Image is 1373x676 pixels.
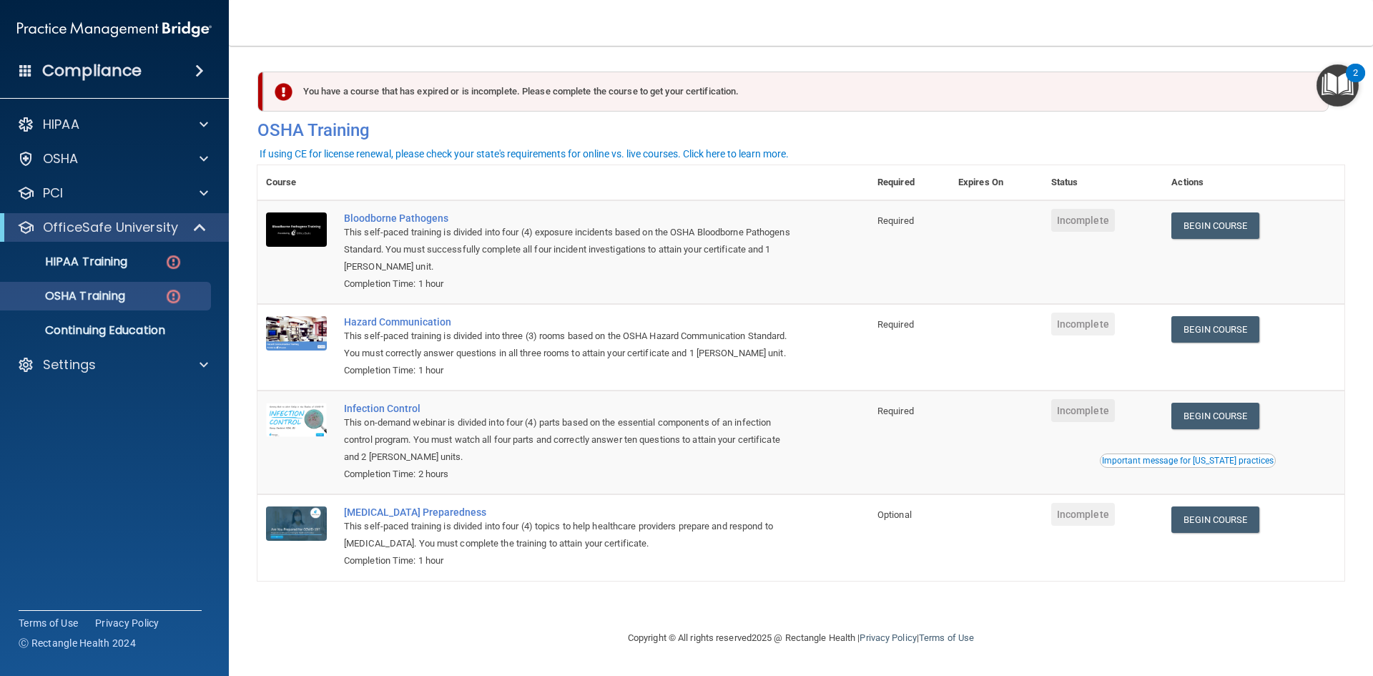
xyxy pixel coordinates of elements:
[540,615,1062,661] div: Copyright © All rights reserved 2025 @ Rectangle Health | |
[1051,313,1115,335] span: Incomplete
[43,116,79,133] p: HIPAA
[43,219,178,236] p: OfficeSafe University
[877,319,914,330] span: Required
[1051,503,1115,526] span: Incomplete
[164,253,182,271] img: danger-circle.6113f641.png
[344,506,797,518] a: [MEDICAL_DATA] Preparedness
[43,185,63,202] p: PCI
[1100,454,1276,468] button: Read this if you are a dental practitioner in the state of CA
[869,165,950,200] th: Required
[164,288,182,305] img: danger-circle.6113f641.png
[1051,399,1115,422] span: Incomplete
[344,224,797,275] div: This self-paced training is divided into four (4) exposure incidents based on the OSHA Bloodborne...
[43,150,79,167] p: OSHA
[860,632,916,643] a: Privacy Policy
[1163,165,1344,200] th: Actions
[344,403,797,414] a: Infection Control
[17,185,208,202] a: PCI
[950,165,1043,200] th: Expires On
[877,509,912,520] span: Optional
[1051,209,1115,232] span: Incomplete
[9,323,205,338] p: Continuing Education
[1353,73,1358,92] div: 2
[19,616,78,630] a: Terms of Use
[17,15,212,44] img: PMB logo
[17,356,208,373] a: Settings
[17,150,208,167] a: OSHA
[344,362,797,379] div: Completion Time: 1 hour
[1102,456,1274,465] div: Important message for [US_STATE] practices
[344,466,797,483] div: Completion Time: 2 hours
[1171,403,1259,429] a: Begin Course
[275,83,292,101] img: exclamation-circle-solid-danger.72ef9ffc.png
[19,636,136,650] span: Ⓒ Rectangle Health 2024
[344,328,797,362] div: This self-paced training is divided into three (3) rooms based on the OSHA Hazard Communication S...
[1317,64,1359,107] button: Open Resource Center, 2 new notifications
[877,406,914,416] span: Required
[263,72,1329,112] div: You have a course that has expired or is incomplete. Please complete the course to get your certi...
[1043,165,1163,200] th: Status
[17,219,207,236] a: OfficeSafe University
[95,616,159,630] a: Privacy Policy
[344,552,797,569] div: Completion Time: 1 hour
[9,255,127,269] p: HIPAA Training
[344,316,797,328] a: Hazard Communication
[42,61,142,81] h4: Compliance
[344,212,797,224] a: Bloodborne Pathogens
[877,215,914,226] span: Required
[257,147,791,161] button: If using CE for license renewal, please check your state's requirements for online vs. live cours...
[43,356,96,373] p: Settings
[9,289,125,303] p: OSHA Training
[344,275,797,293] div: Completion Time: 1 hour
[1171,506,1259,533] a: Begin Course
[344,414,797,466] div: This on-demand webinar is divided into four (4) parts based on the essential components of an inf...
[919,632,974,643] a: Terms of Use
[1171,212,1259,239] a: Begin Course
[17,116,208,133] a: HIPAA
[1171,316,1259,343] a: Begin Course
[257,120,1344,140] h4: OSHA Training
[344,518,797,552] div: This self-paced training is divided into four (4) topics to help healthcare providers prepare and...
[257,165,335,200] th: Course
[260,149,789,159] div: If using CE for license renewal, please check your state's requirements for online vs. live cours...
